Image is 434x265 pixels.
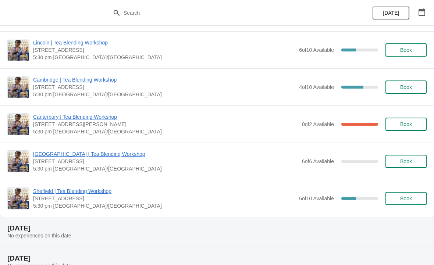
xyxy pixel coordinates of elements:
[400,158,412,164] span: Book
[33,150,298,158] span: [GEOGRAPHIC_DATA] | Tea Blending Workshop
[33,121,298,128] span: [STREET_ADDRESS][PERSON_NAME]
[7,233,71,239] span: No experiences on this date
[123,6,325,19] input: Search
[8,151,29,172] img: London Covent Garden | Tea Blending Workshop | 11 Monmouth St, London, WC2H 9DA | 5:30 pm Europe/...
[33,202,295,210] span: 5:30 pm [GEOGRAPHIC_DATA]/[GEOGRAPHIC_DATA]
[33,165,298,172] span: 5:30 pm [GEOGRAPHIC_DATA]/[GEOGRAPHIC_DATA]
[33,158,298,165] span: [STREET_ADDRESS]
[299,84,334,90] span: 4 of 10 Available
[33,46,295,54] span: [STREET_ADDRESS]
[302,158,334,164] span: 6 of 6 Available
[33,54,295,61] span: 5:30 pm [GEOGRAPHIC_DATA]/[GEOGRAPHIC_DATA]
[400,196,412,201] span: Book
[7,255,427,262] h2: [DATE]
[8,39,29,61] img: Lincoln | Tea Blending Workshop | 30 Sincil Street, Lincoln, LN5 7ET | 5:30 pm Europe/London
[299,47,334,53] span: 6 of 10 Available
[373,6,409,19] button: [DATE]
[400,121,412,127] span: Book
[385,80,427,94] button: Book
[302,121,334,127] span: 0 of 2 Available
[8,76,29,98] img: Cambridge | Tea Blending Workshop | 8-9 Green Street, Cambridge, CB2 3JU | 5:30 pm Europe/London
[385,155,427,168] button: Book
[299,196,334,201] span: 6 of 10 Available
[33,76,295,83] span: Cambridge | Tea Blending Workshop
[33,128,298,135] span: 5:30 pm [GEOGRAPHIC_DATA]/[GEOGRAPHIC_DATA]
[385,43,427,57] button: Book
[400,84,412,90] span: Book
[8,188,29,209] img: Sheffield | Tea Blending Workshop | 76 - 78 Pinstone Street, Sheffield, S1 2HP | 5:30 pm Europe/L...
[33,195,295,202] span: [STREET_ADDRESS]
[33,39,295,46] span: Lincoln | Tea Blending Workshop
[383,10,399,16] span: [DATE]
[7,225,427,232] h2: [DATE]
[33,83,295,91] span: [STREET_ADDRESS]
[385,118,427,131] button: Book
[385,192,427,205] button: Book
[400,47,412,53] span: Book
[33,187,295,195] span: Sheffield | Tea Blending Workshop
[33,91,295,98] span: 5:30 pm [GEOGRAPHIC_DATA]/[GEOGRAPHIC_DATA]
[33,113,298,121] span: Canterbury | Tea Blending Workshop
[8,114,29,135] img: Canterbury | Tea Blending Workshop | 13, The Parade, Canterbury, Kent, CT1 2SG | 5:30 pm Europe/L...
